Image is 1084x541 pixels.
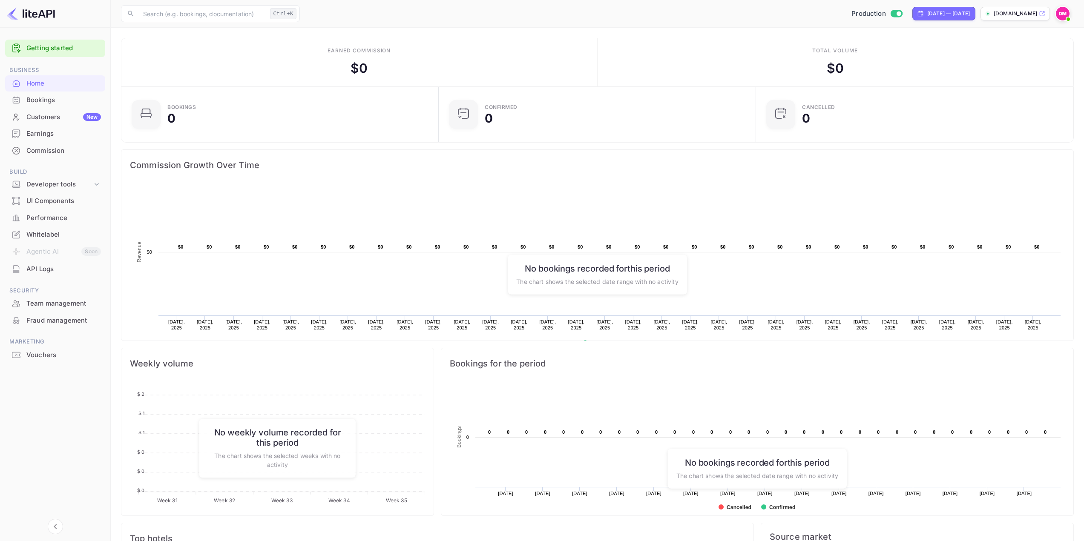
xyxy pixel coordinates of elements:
[729,429,732,435] text: 0
[5,295,105,311] a: Team management
[663,244,669,249] text: $0
[851,9,886,19] span: Production
[710,429,713,435] text: 0
[848,9,906,19] div: Switch to Sandbox mode
[568,319,584,330] text: [DATE], 2025
[720,491,736,496] text: [DATE]
[292,244,298,249] text: $0
[351,59,368,78] div: $ 0
[270,8,296,19] div: Ctrl+K
[321,244,326,249] text: $0
[578,244,583,249] text: $0
[618,429,621,435] text: 0
[26,213,101,223] div: Performance
[5,295,105,312] div: Team management
[454,319,470,330] text: [DATE], 2025
[397,319,413,330] text: [DATE], 2025
[516,263,678,273] h6: No bookings recorded for this period
[812,47,858,54] div: Total volume
[914,429,917,435] text: 0
[572,491,587,496] text: [DATE]
[911,319,927,330] text: [DATE], 2025
[450,357,1065,370] span: Bookings for the period
[5,337,105,346] span: Marketing
[5,193,105,209] a: UI Components
[5,210,105,226] div: Performance
[5,193,105,209] div: UI Components
[777,244,783,249] text: $0
[456,426,462,448] text: Bookings
[282,319,299,330] text: [DATE], 2025
[1056,7,1070,20] img: Dylan McLean
[5,347,105,364] div: Vouchers
[507,429,509,435] text: 0
[834,244,840,249] text: $0
[882,319,899,330] text: [DATE], 2025
[26,43,101,53] a: Getting started
[168,319,185,330] text: [DATE], 2025
[136,241,142,262] text: Revenue
[768,319,785,330] text: [DATE], 2025
[877,429,880,435] text: 0
[368,319,385,330] text: [DATE], 2025
[636,429,639,435] text: 0
[339,319,356,330] text: [DATE], 2025
[5,167,105,177] span: Build
[802,112,810,124] div: 0
[26,79,101,89] div: Home
[581,429,584,435] text: 0
[7,7,55,20] img: LiteAPI logo
[840,429,842,435] text: 0
[488,429,491,435] text: 0
[951,429,954,435] text: 0
[26,196,101,206] div: UI Components
[1025,319,1041,330] text: [DATE], 2025
[26,350,101,360] div: Vouchers
[26,299,101,309] div: Team management
[676,457,838,467] h6: No bookings recorded for this period
[739,319,756,330] text: [DATE], 2025
[980,491,995,496] text: [DATE]
[178,244,184,249] text: $0
[482,319,499,330] text: [DATE], 2025
[996,319,1013,330] text: [DATE], 2025
[147,249,152,255] text: $0
[235,244,241,249] text: $0
[785,429,787,435] text: 0
[271,497,293,504] tspan: Week 33
[654,319,670,330] text: [DATE], 2025
[26,264,101,274] div: API Logs
[949,244,954,249] text: $0
[1007,429,1009,435] text: 0
[254,319,270,330] text: [DATE], 2025
[673,429,676,435] text: 0
[825,319,842,330] text: [DATE], 2025
[26,95,101,105] div: Bookings
[596,319,613,330] text: [DATE], 2025
[5,210,105,226] a: Performance
[766,429,769,435] text: 0
[896,429,898,435] text: 0
[977,244,983,249] text: $0
[5,92,105,108] a: Bookings
[5,75,105,91] a: Home
[138,5,267,22] input: Search (e.g. bookings, documentation)
[5,66,105,75] span: Business
[822,429,824,435] text: 0
[1006,244,1011,249] text: $0
[968,319,984,330] text: [DATE], 2025
[157,497,178,504] tspan: Week 31
[591,340,612,346] text: Revenue
[1044,429,1047,435] text: 0
[549,244,555,249] text: $0
[5,109,105,126] div: CustomersNew
[803,429,805,435] text: 0
[609,491,624,496] text: [DATE]
[214,497,235,504] tspan: Week 32
[906,491,921,496] text: [DATE]
[692,429,695,435] text: 0
[5,312,105,328] a: Fraud management
[137,468,144,474] tspan: $ 0
[720,244,726,249] text: $0
[167,105,196,110] div: Bookings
